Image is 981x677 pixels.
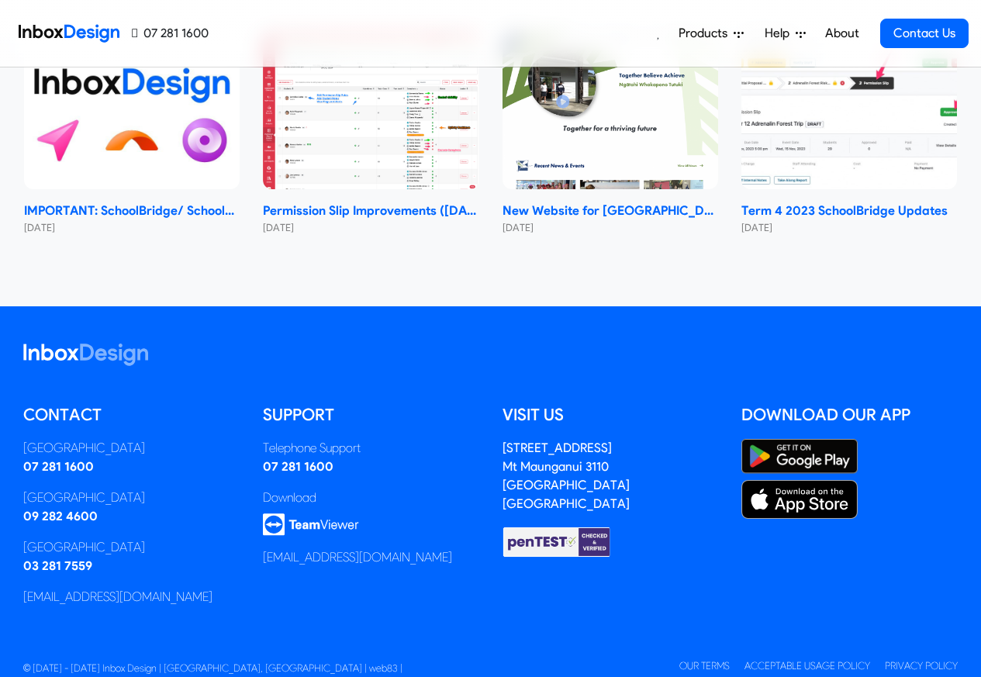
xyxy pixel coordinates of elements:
[24,220,240,235] small: [DATE]
[679,660,730,672] a: Our Terms
[741,480,858,519] img: Apple App Store
[24,28,240,190] img: IMPORTANT: SchoolBridge/ SchoolPoint Data- Sharing Information- NEW 2024
[24,28,240,236] a: IMPORTANT: SchoolBridge/ SchoolPoint Data- Sharing Information- NEW 2024 IMPORTANT: SchoolBridge/...
[23,662,402,674] span: © [DATE] - [DATE] Inbox Design | [GEOGRAPHIC_DATA], [GEOGRAPHIC_DATA] | web83 |
[885,660,958,672] a: Privacy Policy
[503,220,718,235] small: [DATE]
[263,550,452,565] a: [EMAIL_ADDRESS][DOMAIN_NAME]
[741,403,958,427] h5: Download our App
[263,28,478,236] a: Permission Slip Improvements (June 2024) Permission Slip Improvements ([DATE]) [DATE]
[23,558,92,573] a: 03 281 7559
[503,440,630,511] address: [STREET_ADDRESS] Mt Maunganui 3110 [GEOGRAPHIC_DATA] [GEOGRAPHIC_DATA]
[263,513,359,536] img: logo_teamviewer.svg
[23,538,240,557] div: [GEOGRAPHIC_DATA]
[744,660,870,672] a: Acceptable Usage Policy
[503,526,611,558] img: Checked & Verified by penTEST
[132,24,209,43] a: 07 281 1600
[503,28,718,190] img: New Website for Whangaparāoa College
[820,18,863,49] a: About
[263,439,479,458] div: Telephone Support
[880,19,969,48] a: Contact Us
[263,28,478,190] img: Permission Slip Improvements (June 2024)
[23,489,240,507] div: [GEOGRAPHIC_DATA]
[23,403,240,427] h5: Contact
[263,202,478,220] strong: Permission Slip Improvements ([DATE])
[672,18,750,49] a: Products
[23,459,94,474] a: 07 281 1600
[741,220,957,235] small: [DATE]
[23,439,240,458] div: [GEOGRAPHIC_DATA]
[263,489,479,507] div: Download
[23,509,98,523] a: 09 282 4600
[503,202,718,220] strong: New Website for [GEOGRAPHIC_DATA]
[503,534,611,548] a: Checked & Verified by penTEST
[679,24,734,43] span: Products
[263,459,333,474] a: 07 281 1600
[263,403,479,427] h5: Support
[24,202,240,220] strong: IMPORTANT: SchoolBridge/ SchoolPoint Data- Sharing Information- NEW 2024
[23,589,212,604] a: [EMAIL_ADDRESS][DOMAIN_NAME]
[503,28,718,236] a: New Website for Whangaparāoa College New Website for [GEOGRAPHIC_DATA] [DATE]
[741,439,858,474] img: Google Play Store
[765,24,796,43] span: Help
[263,220,478,235] small: [DATE]
[758,18,812,49] a: Help
[503,403,719,427] h5: Visit us
[503,440,630,511] a: [STREET_ADDRESS]Mt Maunganui 3110[GEOGRAPHIC_DATA][GEOGRAPHIC_DATA]
[741,28,957,236] a: Term 4 2023 SchoolBridge Updates Term 4 2023 SchoolBridge Updates [DATE]
[23,344,148,366] img: logo_inboxdesign_white.svg
[741,202,957,220] strong: Term 4 2023 SchoolBridge Updates
[741,28,957,190] img: Term 4 2023 SchoolBridge Updates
